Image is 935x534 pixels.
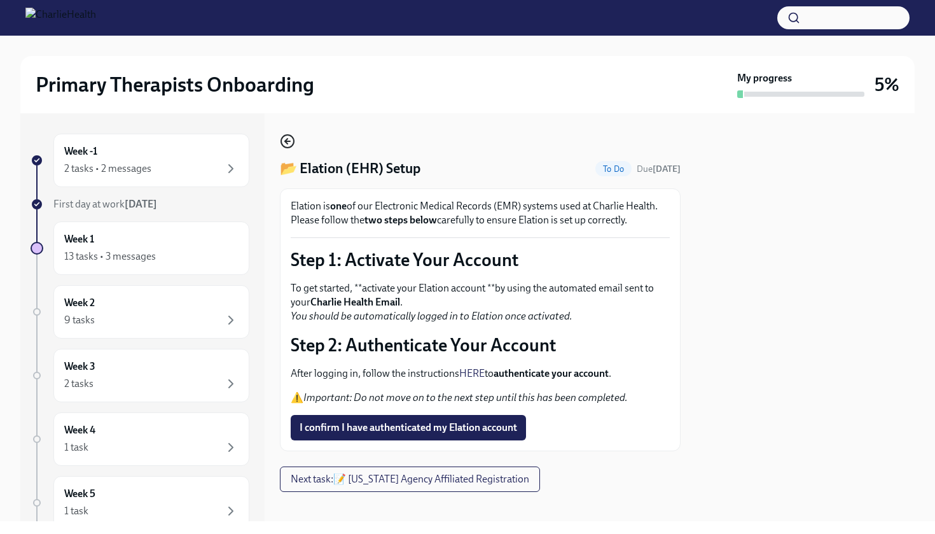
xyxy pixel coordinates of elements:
a: HERE [459,367,485,379]
a: First day at work[DATE] [31,197,249,211]
span: Next task : 📝 [US_STATE] Agency Affiliated Registration [291,473,529,486]
strong: My progress [737,71,792,85]
h2: Primary Therapists Onboarding [36,72,314,97]
strong: two steps below [364,214,437,226]
span: I confirm I have authenticated my Elation account [300,421,517,434]
span: First day at work [53,198,157,210]
h4: 📂 Elation (EHR) Setup [280,159,420,178]
button: I confirm I have authenticated my Elation account [291,415,526,440]
strong: authenticate your account [494,367,609,379]
h6: Week 5 [64,487,95,501]
div: 2 tasks • 2 messages [64,162,151,176]
a: Week 113 tasks • 3 messages [31,221,249,275]
button: Next task:📝 [US_STATE] Agency Affiliated Registration [280,467,540,492]
span: August 15th, 2025 07:00 [637,163,681,175]
p: After logging in, follow the instructions to . [291,367,670,381]
strong: Charlie Health Email [310,296,400,308]
div: 2 tasks [64,377,93,391]
a: Week 29 tasks [31,285,249,339]
h3: 5% [875,73,899,96]
h6: Week 2 [64,296,95,310]
em: You should be automatically logged in to Elation once activated. [291,310,572,322]
a: Week -12 tasks • 2 messages [31,134,249,187]
strong: [DATE] [653,164,681,174]
p: To get started, **activate your Elation account **by using the automated email sent to your . [291,281,670,323]
h6: Week -1 [64,144,97,158]
p: Step 2: Authenticate Your Account [291,334,670,356]
a: Week 32 tasks [31,349,249,402]
p: Step 1: Activate Your Account [291,248,670,271]
span: Due [637,164,681,174]
a: Week 41 task [31,412,249,466]
div: 1 task [64,504,88,518]
p: Elation is of our Electronic Medical Records (EMR) systems used at Charlie Health. Please follow ... [291,199,670,227]
h6: Week 4 [64,423,95,437]
img: CharlieHealth [25,8,96,28]
h6: Week 1 [64,232,94,246]
div: 13 tasks • 3 messages [64,249,156,263]
a: Week 51 task [31,476,249,530]
p: ⚠️ [291,391,670,405]
h6: Week 3 [64,360,95,374]
strong: one [330,200,347,212]
span: To Do [595,164,632,174]
div: 1 task [64,440,88,454]
em: Important: Do not move on to the next step until this has been completed. [303,391,628,404]
strong: [DATE] [125,198,157,210]
div: 9 tasks [64,313,95,327]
